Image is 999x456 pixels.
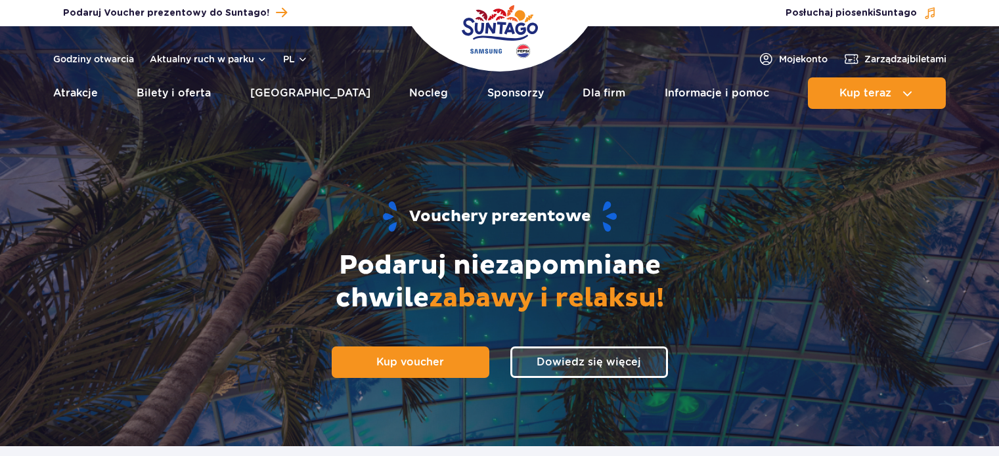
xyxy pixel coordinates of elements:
a: Mojekonto [758,51,828,67]
a: Atrakcje [53,77,98,109]
button: pl [283,52,308,66]
h1: Vouchery prezentowe [78,200,922,234]
span: Posłuchaj piosenki [786,7,917,20]
a: Bilety i oferta [137,77,211,109]
span: Suntago [876,9,917,18]
span: Kup voucher [376,356,444,368]
span: Zarządzaj biletami [864,52,946,66]
a: Informacje i pomoc [665,77,769,109]
a: Godziny otwarcia [53,52,134,66]
a: Dla firm [583,77,625,109]
a: Zarządzajbiletami [843,51,946,67]
a: Dowiedz się więcej [510,346,668,378]
a: Sponsorzy [487,77,544,109]
button: Posłuchaj piosenkiSuntago [786,7,937,20]
button: Aktualny ruch w parku [150,54,267,64]
a: [GEOGRAPHIC_DATA] [250,77,370,109]
span: Podaruj Voucher prezentowy do Suntago! [63,7,269,20]
a: Nocleg [409,77,448,109]
span: zabawy i relaksu! [429,282,664,315]
a: Kup voucher [332,346,489,378]
h2: Podaruj niezapomniane chwile [270,249,730,315]
a: Podaruj Voucher prezentowy do Suntago! [63,4,287,22]
span: Kup teraz [839,87,891,99]
span: Dowiedz się więcej [537,356,641,368]
span: Moje konto [779,52,828,66]
button: Kup teraz [808,77,946,109]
